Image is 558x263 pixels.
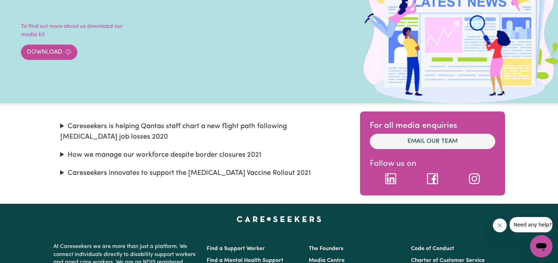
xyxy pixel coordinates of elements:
[237,216,321,222] a: Careseekers home page
[493,218,507,232] iframe: Close message
[411,246,454,252] a: Code of Conduct
[60,121,345,142] summary: Careseekers is helping Qantas staff chart a new flight path following [MEDICAL_DATA] job losses 2020
[60,168,345,178] summary: Careseekers innovates to support the [MEDICAL_DATA] Vaccine Rollout 2021
[530,235,552,257] iframe: Button to launch messaging window
[60,150,345,160] summary: How we manage our workforce despite border closures 2021
[384,176,398,181] a: LinkedIn
[370,134,495,149] a: Email our team
[309,246,343,252] a: The Founders
[207,246,265,252] a: Find a Support Worker
[510,217,552,232] iframe: Message from company
[21,22,125,39] p: To find out more about us download our media kit
[21,45,77,60] a: Download
[426,176,439,181] a: Facebook
[370,121,495,131] h2: For all media enquiries
[467,176,481,181] a: Instagram
[370,157,495,170] p: Follow us on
